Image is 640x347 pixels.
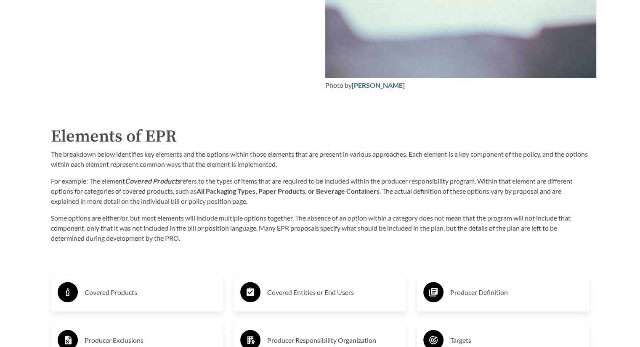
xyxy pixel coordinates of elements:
[450,286,583,299] h3: Producer Definition
[85,286,217,299] h3: Covered Products
[125,177,180,185] strong: Covered Products
[267,286,400,299] h3: Covered Entities or End Users
[51,124,590,149] h2: Elements of EPR
[352,81,405,89] a: [PERSON_NAME]
[51,213,590,243] p: Some options are either/or, but most elements will include multiple options together. The absence...
[51,149,590,169] p: The breakdown below identifies key elements and the options within those elements that are presen...
[267,334,400,347] h3: Producer Responsibility Organization
[197,187,380,195] strong: All Packaging Types, Paper Products, or Beverage Containers
[450,334,583,347] h3: Targets
[85,334,217,347] h3: Producer Exclusions
[325,80,596,90] div: Photo by
[51,176,590,206] p: For example: The element refers to the types of items that are required to be included within the...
